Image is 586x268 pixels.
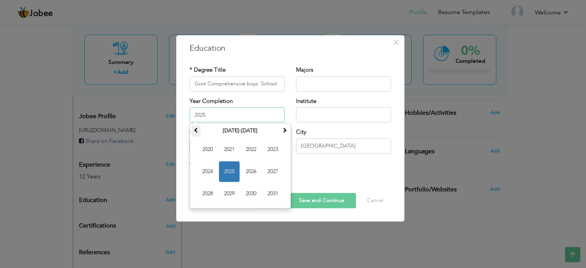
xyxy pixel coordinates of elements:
[190,43,391,54] h3: Education
[359,193,391,208] button: Cancel
[296,97,316,105] label: Institute
[296,128,306,136] label: City
[390,36,402,48] button: Close
[197,161,218,182] span: 2024
[193,127,199,133] span: Previous Decade
[219,139,240,160] span: 2021
[393,35,399,49] span: ×
[219,161,240,182] span: 2025
[201,125,280,136] th: Select Decade
[241,161,261,182] span: 2026
[79,193,175,208] div: Add your educational degree.
[190,97,233,105] label: Year Completion
[241,183,261,204] span: 2030
[288,193,356,208] button: Save and Continue
[262,183,283,204] span: 2031
[282,127,287,133] span: Next Decade
[296,66,313,74] label: Majors
[262,161,283,182] span: 2027
[197,139,218,160] span: 2020
[241,139,261,160] span: 2022
[197,183,218,204] span: 2028
[190,66,225,74] label: * Degree Title
[262,139,283,160] span: 2023
[219,183,240,204] span: 2029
